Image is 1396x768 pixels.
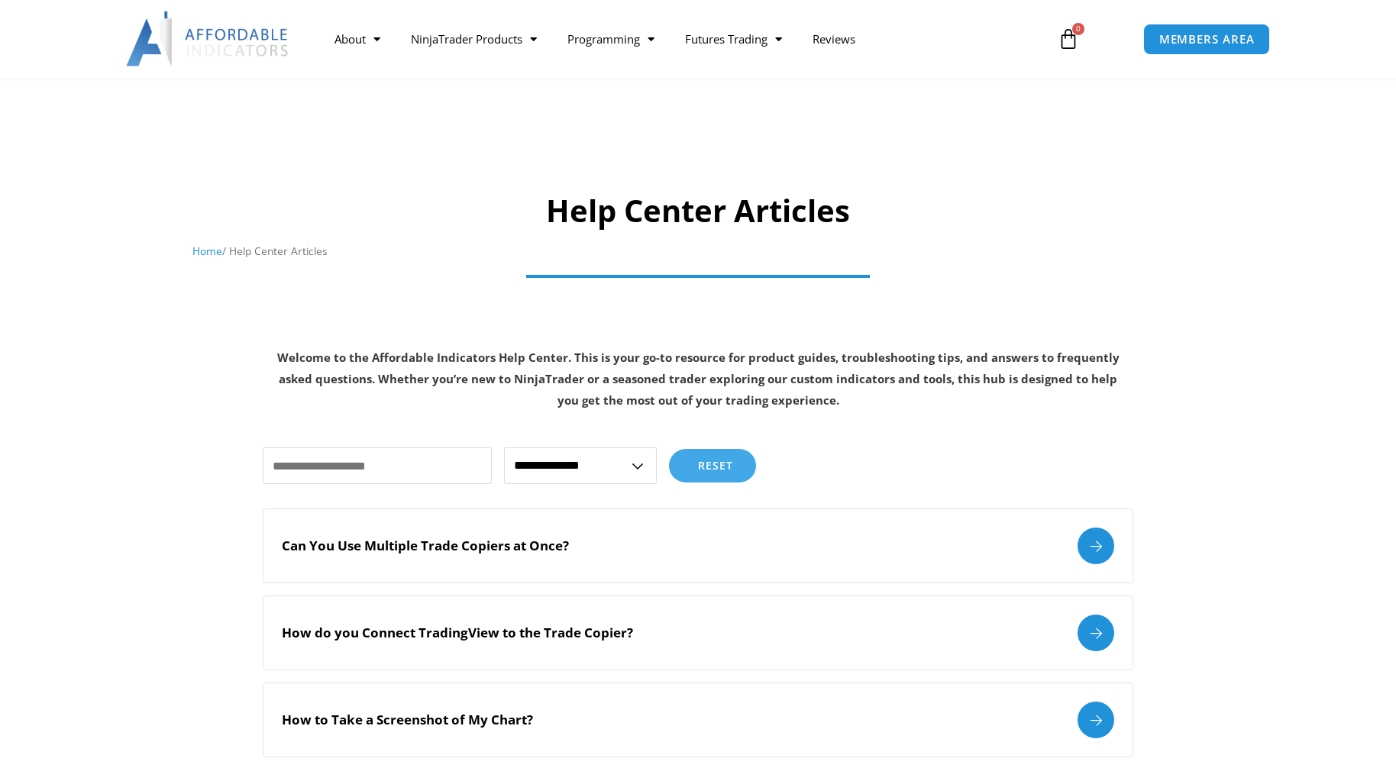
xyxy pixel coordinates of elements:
a: How do you Connect TradingView to the Trade Copier? [263,595,1133,670]
nav: Breadcrumb [192,241,1204,261]
a: MEMBERS AREA [1143,24,1271,55]
a: How to Take a Screenshot of My Chart? [263,682,1133,757]
a: NinjaTrader Products [396,21,552,56]
img: LogoAI | Affordable Indicators – NinjaTrader [126,11,290,66]
h2: Can You Use Multiple Trade Copiers at Once? [282,537,569,554]
a: Futures Trading [670,21,797,56]
h1: Help Center Articles [192,189,1204,232]
a: Can You Use Multiple Trade Copiers at Once? [263,508,1133,583]
a: Programming [552,21,670,56]
span: 0 [1072,23,1084,35]
nav: Menu [319,21,1040,56]
a: Home [192,244,222,258]
span: MEMBERS AREA [1159,34,1255,45]
span: Reset [698,460,733,471]
a: About [319,21,396,56]
button: Reset [669,449,756,482]
h2: How do you Connect TradingView to the Trade Copier? [282,624,633,641]
h2: How to Take a Screenshot of My Chart? [282,712,533,728]
strong: Welcome to the Affordable Indicators Help Center. This is your go-to resource for product guides,... [277,350,1120,408]
a: 0 [1035,17,1102,61]
a: Reviews [797,21,871,56]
